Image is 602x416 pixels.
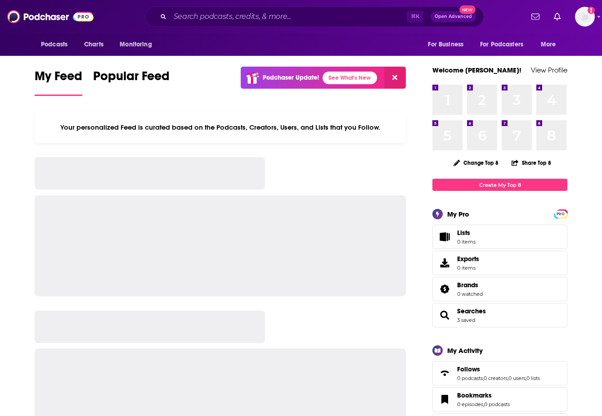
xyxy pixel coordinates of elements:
[407,11,423,23] span: ⌘ K
[575,7,595,27] button: Show profile menu
[474,36,536,53] button: open menu
[588,7,595,14] svg: Add a profile image
[35,68,82,89] span: My Feed
[41,38,67,51] span: Podcasts
[457,239,476,245] span: 0 items
[428,38,463,51] span: For Business
[526,375,540,381] a: 0 lists
[457,307,486,315] a: Searches
[263,74,319,81] p: Podchaser Update!
[541,38,556,51] span: More
[457,401,483,407] a: 0 episodes
[422,36,475,53] button: open menu
[432,387,567,411] span: Bookmarks
[432,179,567,191] a: Create My Top 8
[447,346,483,355] div: My Activity
[508,375,526,381] a: 0 users
[457,265,479,271] span: 0 items
[436,283,454,295] a: Brands
[432,225,567,249] a: Lists
[120,38,152,51] span: Monitoring
[170,9,407,24] input: Search podcasts, credits, & more...
[35,36,79,53] button: open menu
[535,36,567,53] button: open menu
[435,14,472,19] span: Open Advanced
[457,391,510,399] a: Bookmarks
[457,365,480,373] span: Follows
[113,36,163,53] button: open menu
[35,68,82,96] a: My Feed
[457,229,470,237] span: Lists
[457,291,483,297] a: 0 watched
[432,303,567,327] span: Searches
[93,68,170,96] a: Popular Feed
[480,38,523,51] span: For Podcasters
[555,210,566,217] a: PRO
[145,6,484,27] div: Search podcasts, credits, & more...
[447,210,469,218] div: My Pro
[457,255,479,263] span: Exports
[431,11,476,22] button: Open AdvancedNew
[436,393,454,406] a: Bookmarks
[35,112,406,143] div: Your personalized Feed is curated based on the Podcasts, Creators, Users, and Lists that you Follow.
[483,375,484,381] span: ,
[457,375,483,381] a: 0 podcasts
[484,375,508,381] a: 0 creators
[436,309,454,321] a: Searches
[457,365,540,373] a: Follows
[575,7,595,27] span: Logged in as jhutchinson
[448,157,504,168] button: Change Top 8
[457,229,476,237] span: Lists
[484,401,510,407] a: 0 podcasts
[436,257,454,269] span: Exports
[483,401,484,407] span: ,
[575,7,595,27] img: User Profile
[432,361,567,385] span: Follows
[93,68,170,89] span: Popular Feed
[7,8,94,25] img: Podchaser - Follow, Share and Rate Podcasts
[323,72,377,84] a: See What's New
[436,231,454,243] span: Lists
[457,281,483,289] a: Brands
[531,66,567,74] a: View Profile
[508,375,508,381] span: ,
[528,9,543,24] a: Show notifications dropdown
[432,251,567,275] a: Exports
[550,9,564,24] a: Show notifications dropdown
[457,281,478,289] span: Brands
[457,391,492,399] span: Bookmarks
[555,211,566,217] span: PRO
[526,375,526,381] span: ,
[511,154,552,172] button: Share Top 8
[459,5,476,14] span: New
[436,367,454,380] a: Follows
[457,317,475,323] a: 3 saved
[432,277,567,301] span: Brands
[84,38,103,51] span: Charts
[78,36,109,53] a: Charts
[432,66,521,74] a: Welcome [PERSON_NAME]!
